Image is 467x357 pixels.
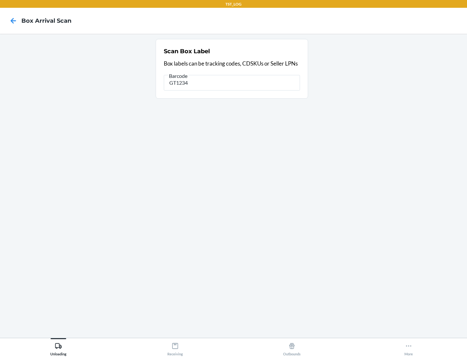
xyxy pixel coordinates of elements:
[283,340,301,356] div: Outbounds
[168,73,188,79] span: Barcode
[350,338,467,356] button: More
[164,59,300,68] p: Box labels can be tracking codes, CDSKUs or Seller LPNs
[233,338,350,356] button: Outbounds
[21,17,71,25] h4: Box Arrival Scan
[117,338,233,356] button: Receiving
[164,47,210,55] h2: Scan Box Label
[50,340,66,356] div: Unloading
[164,75,300,91] input: Barcode
[225,1,242,7] p: TST_LOG
[404,340,413,356] div: More
[167,340,183,356] div: Receiving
